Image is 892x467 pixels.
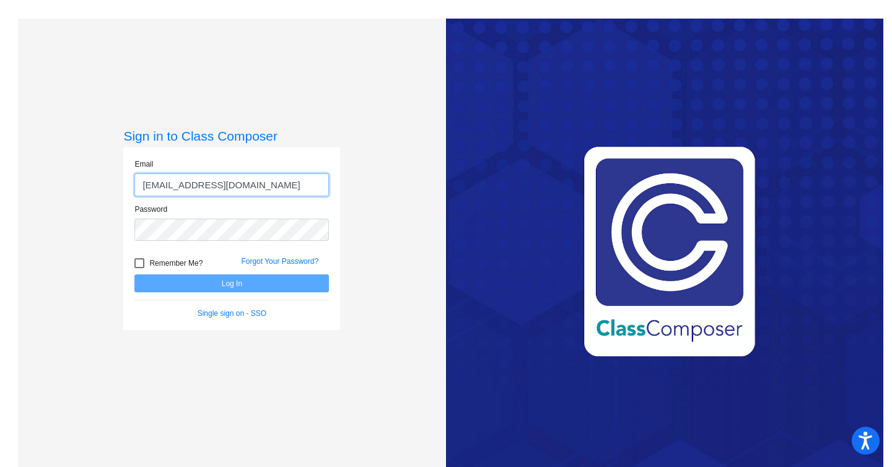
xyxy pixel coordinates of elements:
button: Log In [134,274,329,292]
label: Email [134,159,153,170]
a: Forgot Your Password? [241,257,318,266]
span: Remember Me? [149,256,203,271]
a: Single sign on - SSO [198,309,266,318]
h3: Sign in to Class Composer [123,128,340,144]
label: Password [134,204,167,215]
